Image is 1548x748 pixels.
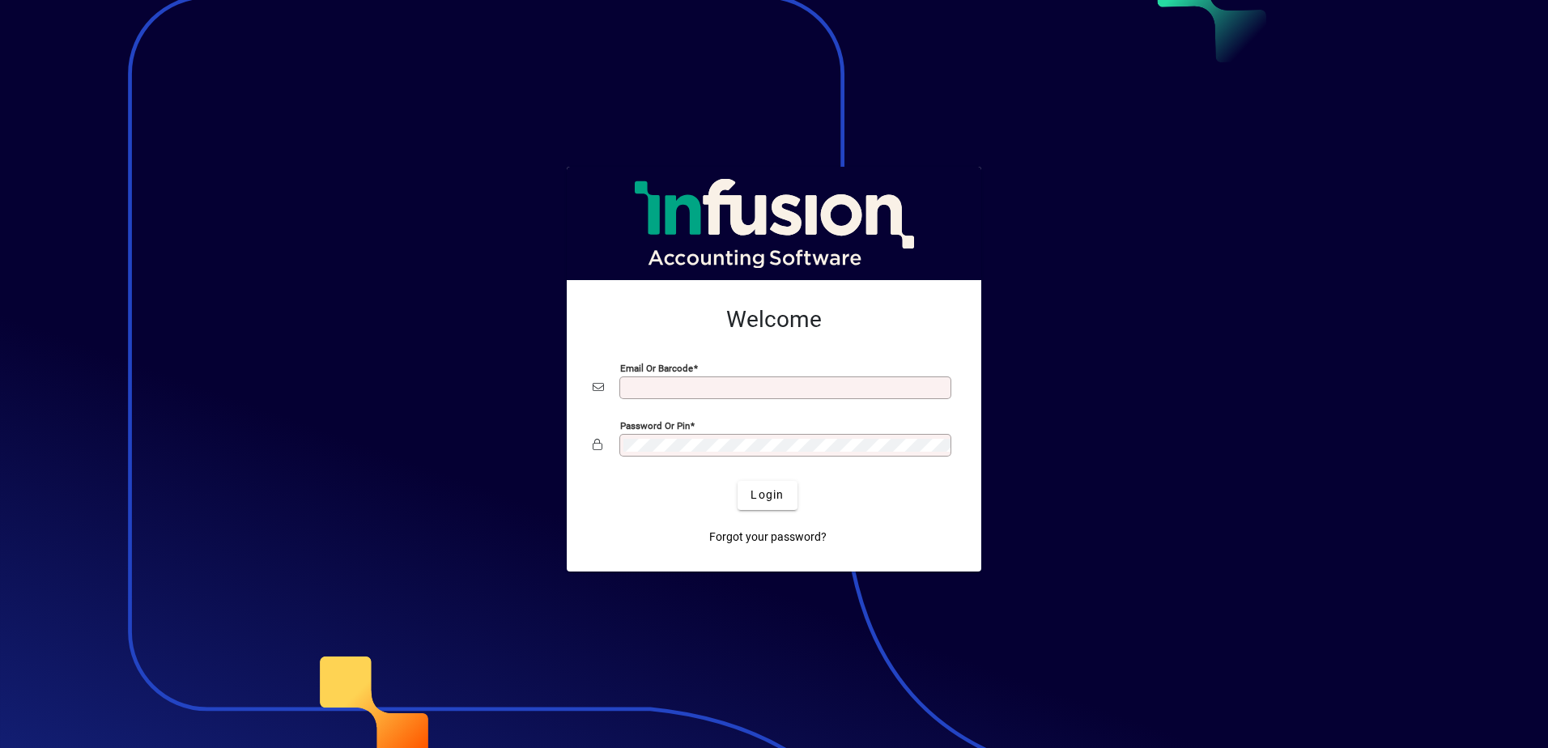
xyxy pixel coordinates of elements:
[593,306,955,334] h2: Welcome
[709,529,827,546] span: Forgot your password?
[738,481,797,510] button: Login
[620,419,690,431] mat-label: Password or Pin
[751,487,784,504] span: Login
[620,362,693,373] mat-label: Email or Barcode
[703,523,833,552] a: Forgot your password?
